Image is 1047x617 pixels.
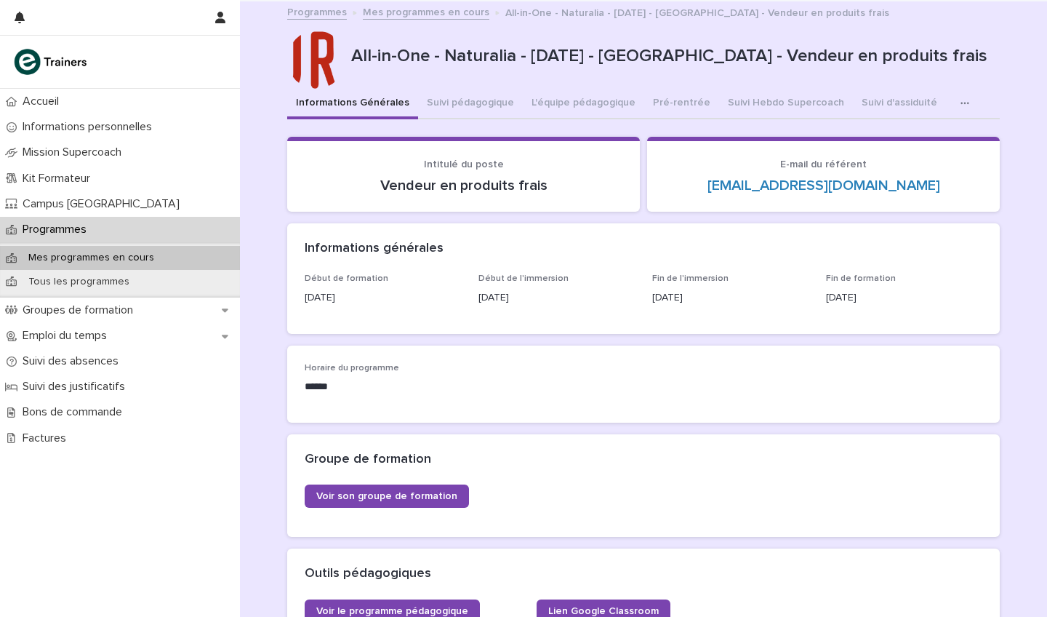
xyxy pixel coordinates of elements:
a: [EMAIL_ADDRESS][DOMAIN_NAME] [707,178,940,193]
p: Bons de commande [17,405,134,419]
span: E-mail du référent [780,159,867,170]
p: [DATE] [478,290,635,306]
span: Fin de formation [826,274,896,283]
span: Voir son groupe de formation [316,491,457,501]
span: Intitulé du poste [424,159,504,170]
img: K0CqGN7SDeD6s4JG8KQk [12,47,92,76]
span: Début de l'immersion [478,274,569,283]
p: Suivi des justificatifs [17,380,137,394]
button: L'équipe pédagogique [523,89,644,119]
p: Kit Formateur [17,172,102,186]
h2: Groupe de formation [305,452,431,468]
span: Début de formation [305,274,388,283]
p: [DATE] [652,290,809,306]
button: Suivi pédagogique [418,89,523,119]
h2: Outils pédagogiques [305,566,431,582]
p: Tous les programmes [17,276,141,288]
p: Groupes de formation [17,303,145,317]
p: Emploi du temps [17,329,119,343]
p: All-in-One - Naturalia - [DATE] - [GEOGRAPHIC_DATA] - Vendeur en produits frais [505,4,889,20]
a: Programmes [287,3,347,20]
a: Voir son groupe de formation [305,485,469,508]
p: Accueil [17,95,71,108]
button: Pré-rentrée [644,89,719,119]
p: Suivi des absences [17,354,130,368]
h2: Informations générales [305,241,444,257]
span: Horaire du programme [305,364,399,373]
p: [DATE] [305,290,461,306]
button: Suivi d'assiduité [853,89,946,119]
p: Campus [GEOGRAPHIC_DATA] [17,197,191,211]
p: Vendeur en produits frais [305,177,622,194]
span: Fin de l'immersion [652,274,729,283]
p: Programmes [17,223,98,236]
span: Voir le programme pédagogique [316,606,468,616]
p: Mission Supercoach [17,146,133,159]
a: Mes programmes en cours [363,3,489,20]
p: All-in-One - Naturalia - [DATE] - [GEOGRAPHIC_DATA] - Vendeur en produits frais [351,46,994,67]
p: Factures [17,431,78,445]
button: Suivi Hebdo Supercoach [719,89,853,119]
p: Mes programmes en cours [17,252,166,264]
button: Informations Générales [287,89,418,119]
p: Informations personnelles [17,120,164,134]
p: [DATE] [826,290,982,306]
span: Lien Google Classroom [548,606,659,616]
